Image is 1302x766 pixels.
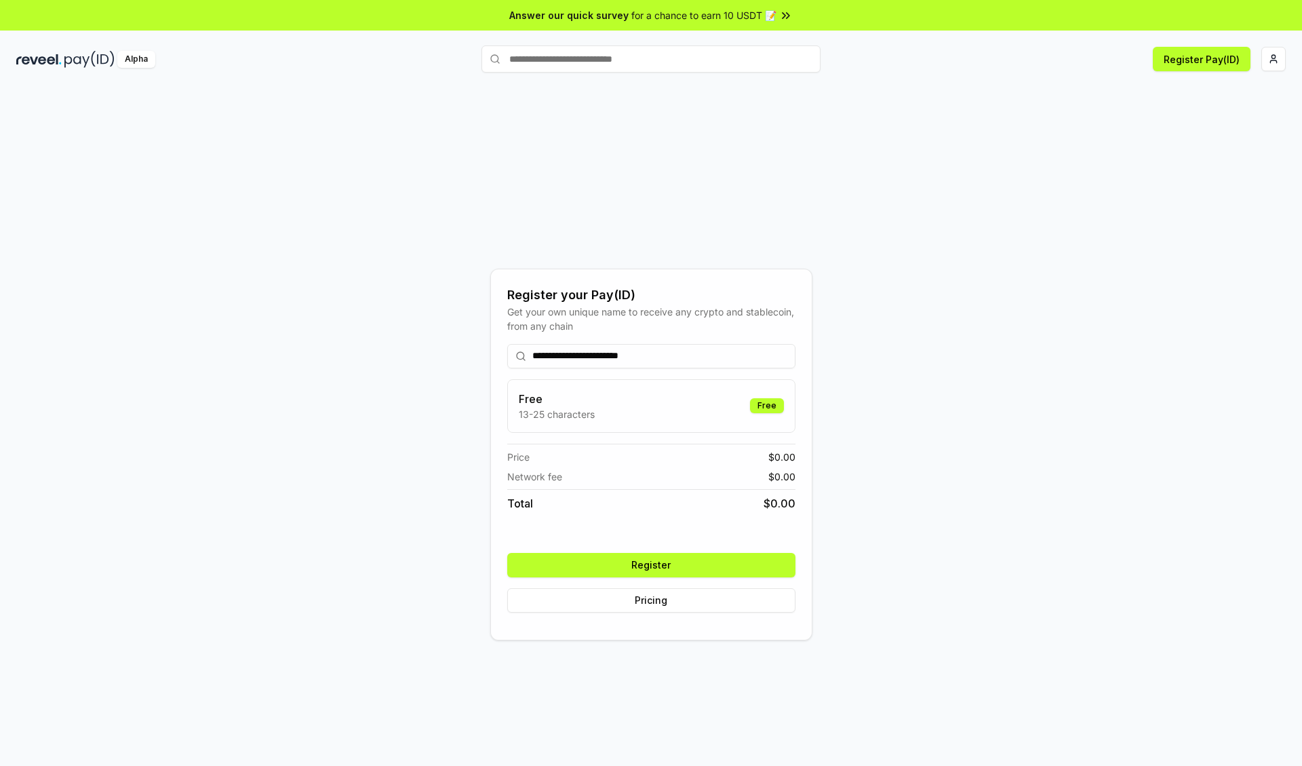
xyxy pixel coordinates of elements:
[507,470,562,484] span: Network fee
[764,495,795,512] span: $ 0.00
[1153,47,1250,71] button: Register Pay(ID)
[507,450,530,464] span: Price
[519,391,595,407] h3: Free
[509,8,629,22] span: Answer our quick survey
[16,51,62,68] img: reveel_dark
[507,286,795,305] div: Register your Pay(ID)
[507,553,795,577] button: Register
[768,470,795,484] span: $ 0.00
[507,495,533,512] span: Total
[750,398,784,413] div: Free
[64,51,115,68] img: pay_id
[117,51,155,68] div: Alpha
[519,407,595,421] p: 13-25 characters
[507,588,795,613] button: Pricing
[631,8,776,22] span: for a chance to earn 10 USDT 📝
[507,305,795,333] div: Get your own unique name to receive any crypto and stablecoin, from any chain
[768,450,795,464] span: $ 0.00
